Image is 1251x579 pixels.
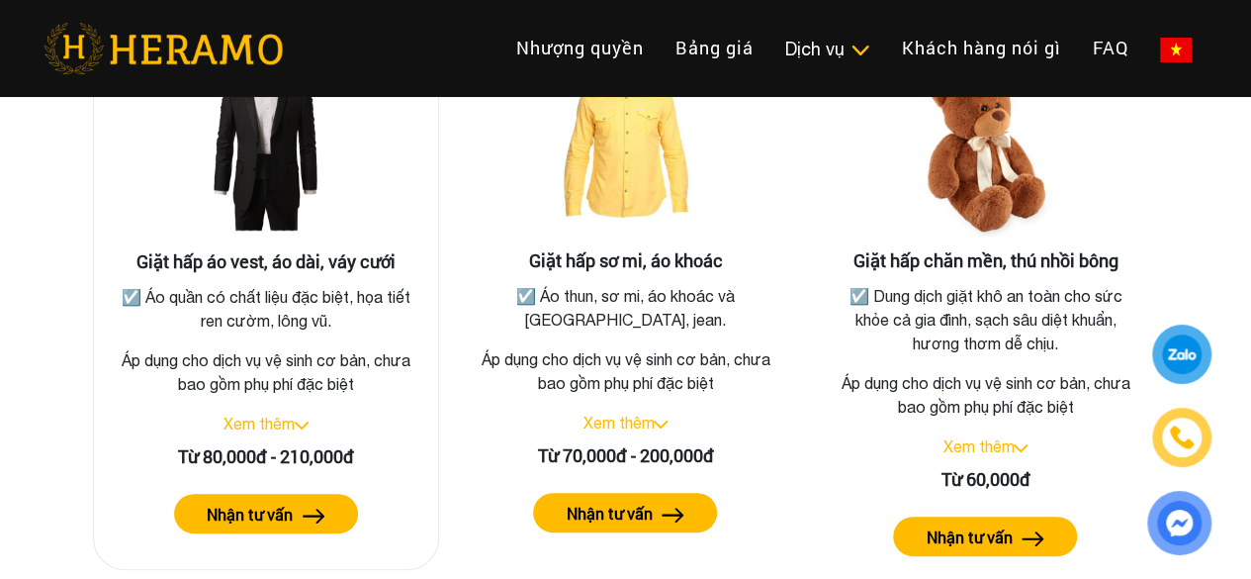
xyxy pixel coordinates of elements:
[167,53,365,251] img: Giặt hấp áo vest, áo dài, váy cưới
[662,508,684,523] img: arrow
[526,52,724,250] img: Giặt hấp sơ mi, áo khoác
[1171,427,1193,448] img: phone-icon
[582,414,654,432] a: Xem thêm
[44,23,283,74] img: heramo-logo.png
[469,493,783,532] a: Nhận tư vấn arrow
[1155,411,1208,464] a: phone-icon
[533,493,717,532] button: Nhận tư vấn
[1160,38,1192,62] img: vn-flag.png
[500,27,660,69] a: Nhượng quyền
[832,284,1138,355] p: ☑️ Dung dịch giặt khô an toàn cho sức khỏe cả gia đình, sạch sâu diệt khuẩn, hương thơm dễ chịu.
[114,285,418,333] p: ☑️ Áo quần có chất liệu đặc biệt, họa tiết ren cườm, lông vũ.
[174,494,358,533] button: Nhận tư vấn
[1014,444,1028,452] img: arrow_down.svg
[469,347,783,395] p: Áp dụng cho dịch vụ vệ sinh cơ bản, chưa bao gồm phụ phí đặc biệt
[110,251,422,273] h3: Giặt hấp áo vest, áo dài, váy cưới
[654,421,668,429] img: arrow_down.svg
[893,517,1077,556] button: Nhận tư vấn
[207,503,293,527] label: Nhận tư vấn
[1022,531,1044,546] img: arrow
[828,466,1142,493] div: Từ 60,000đ
[295,422,309,430] img: arrow_down.svg
[469,250,783,272] h3: Giặt hấp sơ mi, áo khoác
[1077,27,1144,69] a: FAQ
[566,502,652,526] label: Nhận tư vấn
[473,284,779,332] p: ☑️ Áo thun, sơ mi, áo khoác và [GEOGRAPHIC_DATA], jean.
[828,371,1142,419] p: Áp dụng cho dịch vụ vệ sinh cơ bản, chưa bao gồm phụ phí đặc biệt
[110,348,422,396] p: Áp dụng cho dịch vụ vệ sinh cơ bản, chưa bao gồm phụ phí đặc biệt
[886,27,1077,69] a: Khách hàng nói gì
[886,52,1084,250] img: Giặt hấp chăn mền, thú nhồi bông
[223,415,295,433] a: Xem thêm
[660,27,769,69] a: Bảng giá
[828,517,1142,556] a: Nhận tư vấn arrow
[303,509,325,524] img: arrow
[926,526,1012,549] label: Nhận tư vấn
[110,494,422,533] a: Nhận tư vấn arrow
[849,41,870,60] img: subToggleIcon
[469,442,783,469] div: Từ 70,000đ - 200,000đ
[828,250,1142,272] h3: Giặt hấp chăn mền, thú nhồi bông
[942,437,1014,455] a: Xem thêm
[785,36,870,62] div: Dịch vụ
[110,443,422,470] div: Từ 80,000đ - 210,000đ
